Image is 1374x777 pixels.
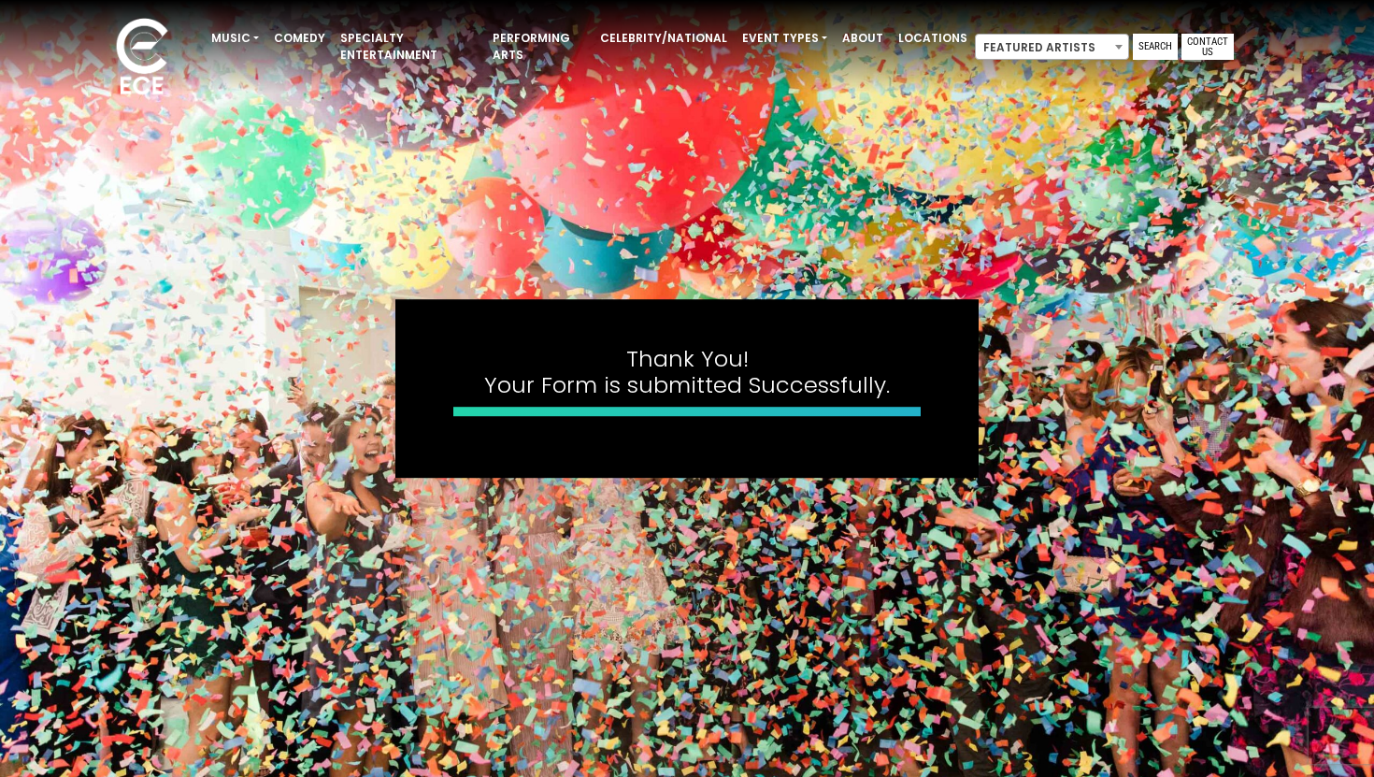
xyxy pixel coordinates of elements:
a: Performing Arts [485,22,593,71]
img: ece_new_logo_whitev2-1.png [95,13,189,104]
span: Featured Artists [975,34,1129,60]
a: Locations [891,22,975,54]
a: Contact Us [1181,34,1234,60]
a: Search [1133,34,1178,60]
a: Specialty Entertainment [333,22,485,71]
span: Featured Artists [976,35,1128,61]
a: Celebrity/National [593,22,735,54]
h4: Thank You! Your Form is submitted Successfully. [453,346,921,400]
a: Comedy [266,22,333,54]
a: Event Types [735,22,835,54]
a: About [835,22,891,54]
a: Music [204,22,266,54]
